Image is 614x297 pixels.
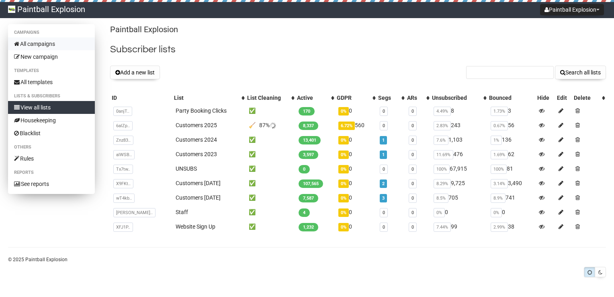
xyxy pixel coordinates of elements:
[487,103,536,118] td: 3
[8,152,95,165] a: Rules
[299,179,323,188] span: 107,565
[487,92,536,103] th: Bounced: No sort applied, sorting is disabled
[338,136,349,144] span: 0%
[297,94,327,102] div: Active
[299,165,310,173] span: 0
[110,42,606,57] h2: Subscriber lists
[8,91,95,101] li: Lists & subscribers
[430,92,487,103] th: Unsubscribed: No sort applied, activate to apply an ascending sort
[299,208,310,217] span: 4
[383,109,385,114] a: 0
[246,161,295,176] td: ✅
[246,147,295,161] td: ✅
[299,107,315,115] span: 170
[555,66,606,79] button: Search all lists
[113,194,135,203] span: wT4kb..
[113,121,133,130] span: 6alZp..
[434,150,453,159] span: 11.69%
[8,127,95,140] a: Blacklist
[434,223,451,232] span: 7.44%
[434,194,448,203] span: 8.5%
[299,122,318,130] span: 8,337
[113,136,133,145] span: Znz83..
[110,92,172,103] th: ID: No sort applied, sorting is disabled
[8,66,95,76] li: Templates
[246,190,295,205] td: ✅
[174,94,238,102] div: List
[335,161,377,176] td: 0
[430,219,487,234] td: 99
[8,142,95,152] li: Others
[430,161,487,176] td: 67,915
[299,136,321,144] span: 13,401
[491,208,502,217] span: 0%
[411,167,414,172] a: 0
[176,223,215,230] a: Website Sign Up
[246,103,295,118] td: ✅
[487,161,536,176] td: 81
[113,107,132,116] span: 0anjT..
[382,181,385,186] a: 2
[246,92,295,103] th: List Cleaning: No sort applied, activate to apply an ascending sort
[8,114,95,127] a: Housekeeping
[405,92,431,103] th: ARs: No sort applied, activate to apply an ascending sort
[335,205,377,219] td: 0
[487,132,536,147] td: 136
[110,66,160,79] button: Add a new list
[383,225,385,230] a: 0
[411,109,414,114] a: 0
[246,219,295,234] td: ✅
[8,168,95,177] li: Reports
[270,122,276,129] img: loader.gif
[383,167,385,172] a: 0
[246,205,295,219] td: ✅
[377,92,405,103] th: Segs: No sort applied, activate to apply an ascending sort
[176,165,197,172] a: UNSUBS
[113,150,135,159] span: alWSB..
[176,194,221,201] a: Customers [DATE]
[430,103,487,118] td: 8
[491,223,508,232] span: 2.99%
[299,223,318,231] span: 1,232
[335,176,377,190] td: 0
[8,6,15,13] img: 8.jpg
[491,165,507,174] span: 100%
[411,181,414,186] a: 0
[172,92,246,103] th: List: No sort applied, activate to apply an ascending sort
[246,132,295,147] td: ✅
[382,196,385,201] a: 3
[434,179,451,188] span: 8.29%
[8,28,95,37] li: Campaigns
[338,107,349,115] span: 0%
[383,123,385,128] a: 0
[432,94,479,102] div: Unsubscribed
[430,147,487,161] td: 476
[434,208,445,217] span: 0%
[411,152,414,157] a: 0
[434,136,448,145] span: 7.6%
[110,24,606,35] p: Paintball Explosion
[557,94,571,102] div: Edit
[299,194,318,202] span: 7,587
[489,94,534,102] div: Bounced
[338,208,349,217] span: 0%
[8,50,95,63] a: New campaign
[491,136,502,145] span: 1%
[246,176,295,190] td: ✅
[338,122,355,130] span: 6.72%
[491,107,508,116] span: 1.73%
[113,165,133,174] span: Tx7tw..
[411,225,414,230] a: 0
[411,210,414,215] a: 0
[537,94,554,102] div: Hide
[407,94,423,102] div: ARs
[8,177,95,190] a: See reports
[299,151,318,159] span: 3,597
[430,176,487,190] td: 9,725
[411,196,414,201] a: 0
[540,4,604,15] button: Paintball Explosion
[176,122,217,128] a: Customers 2025
[430,190,487,205] td: 705
[338,165,349,173] span: 0%
[536,92,555,103] th: Hide: No sort applied, sorting is disabled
